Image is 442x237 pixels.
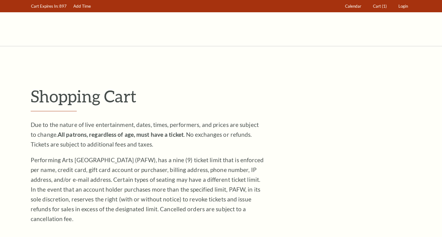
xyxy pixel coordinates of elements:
span: Cart Expires In: [31,4,58,9]
span: Cart [373,4,381,9]
strong: All patrons, regardless of age, must have a ticket [58,131,184,138]
span: 897 [59,4,67,9]
a: Calendar [342,0,364,12]
a: Cart (1) [370,0,390,12]
span: Due to the nature of live entertainment, dates, times, performers, and prices are subject to chan... [31,121,259,148]
span: Login [398,4,408,9]
p: Shopping Cart [31,86,411,106]
a: Login [396,0,411,12]
a: Add Time [71,0,94,12]
span: Calendar [345,4,361,9]
p: Performing Arts [GEOGRAPHIC_DATA] (PAFW), has a nine (9) ticket limit that is enforced per name, ... [31,155,264,224]
span: (1) [382,4,387,9]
